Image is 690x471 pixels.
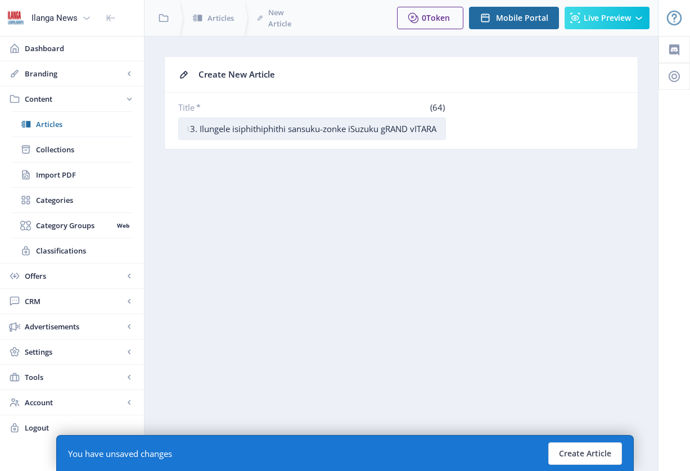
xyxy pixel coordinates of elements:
[548,442,622,465] button: Create Article
[268,7,295,29] span: New Article
[11,162,133,187] a: Import PDF
[25,321,124,332] span: Advertisements
[36,245,133,256] span: Classifications
[113,220,133,231] nb-badge: Web
[25,68,124,79] span: Branding
[429,102,446,113] span: (64)
[36,220,113,231] span: Category Groups
[178,117,446,140] input: What's the title of your article?
[584,13,631,22] span: Live Preview
[426,12,450,23] span: Token
[25,346,124,357] span: Settings
[199,66,624,83] div: Create New Article
[208,12,234,24] span: Articles
[11,188,133,212] a: Categories
[178,102,308,113] label: Title
[25,270,124,282] span: Offers
[68,448,172,459] div: You have unsaved changes
[36,169,133,180] span: Import PDF
[496,13,548,22] span: Mobile Portal
[397,7,463,29] button: 0Token
[31,6,78,30] div: Ilanga News
[36,194,133,206] span: Categories
[25,93,124,105] span: Content
[25,397,124,408] span: Account
[11,137,133,162] a: Collections
[25,43,135,54] span: Dashboard
[25,296,124,307] span: CRM
[469,7,559,29] button: Mobile Portal
[11,238,133,263] a: Classifications
[25,422,135,433] span: Logout
[11,213,133,238] a: Category GroupsWeb
[36,119,133,130] span: Articles
[36,144,133,155] span: Collections
[11,112,133,137] a: Articles
[25,372,124,383] span: Tools
[565,7,650,29] button: Live Preview
[7,9,25,27] img: 6e32966d-d278-493e-af78-9af65f0c2223.png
